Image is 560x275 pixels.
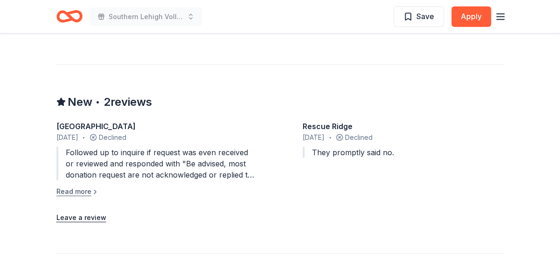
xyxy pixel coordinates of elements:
[109,11,183,22] span: Southern Lehigh Volleyball’s 17th Annual Pink Out
[303,121,504,132] div: Rescue Ridge
[56,121,258,132] div: [GEOGRAPHIC_DATA]
[394,7,444,27] button: Save
[56,212,106,223] button: Leave a review
[56,147,258,180] div: Followed up to inquire if request was even received or reviewed and responded with "Be advised, m...
[90,7,202,26] button: Southern Lehigh Volleyball’s 17th Annual Pink Out
[95,97,100,107] span: •
[329,134,331,141] span: •
[56,6,83,27] a: Home
[303,147,504,158] div: They promptly said no.
[303,132,325,143] span: [DATE]
[416,10,434,22] span: Save
[68,95,92,110] span: New
[303,132,504,143] div: Declined
[83,134,85,141] span: •
[56,132,258,143] div: Declined
[104,95,152,110] span: 2 reviews
[56,186,99,197] button: Read more
[56,132,78,143] span: [DATE]
[451,7,491,27] button: Apply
